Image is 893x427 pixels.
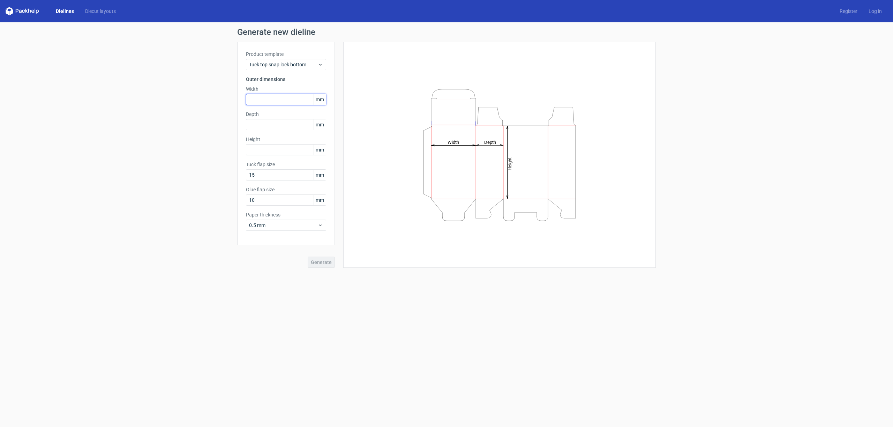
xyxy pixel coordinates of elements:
[246,186,326,193] label: Glue flap size
[863,8,887,15] a: Log in
[246,76,326,83] h3: Outer dimensions
[448,139,459,145] tspan: Width
[237,28,656,36] h1: Generate new dieline
[314,195,326,205] span: mm
[834,8,863,15] a: Register
[507,157,512,170] tspan: Height
[246,51,326,58] label: Product template
[249,222,318,229] span: 0.5 mm
[50,8,80,15] a: Dielines
[80,8,121,15] a: Diecut layouts
[246,136,326,143] label: Height
[314,119,326,130] span: mm
[246,86,326,93] label: Width
[314,170,326,180] span: mm
[246,111,326,118] label: Depth
[314,145,326,155] span: mm
[314,94,326,105] span: mm
[246,161,326,168] label: Tuck flap size
[249,61,318,68] span: Tuck top snap lock bottom
[246,211,326,218] label: Paper thickness
[484,139,496,145] tspan: Depth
